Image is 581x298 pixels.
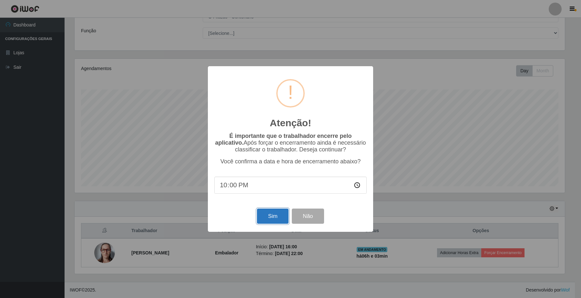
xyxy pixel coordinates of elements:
p: Você confirma a data e hora de encerramento abaixo? [214,158,367,165]
p: Após forçar o encerramento ainda é necessário classificar o trabalhador. Deseja continuar? [214,133,367,153]
h2: Atenção! [270,117,311,129]
b: É importante que o trabalhador encerre pelo aplicativo. [215,133,352,146]
button: Sim [257,209,288,224]
button: Não [292,209,324,224]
